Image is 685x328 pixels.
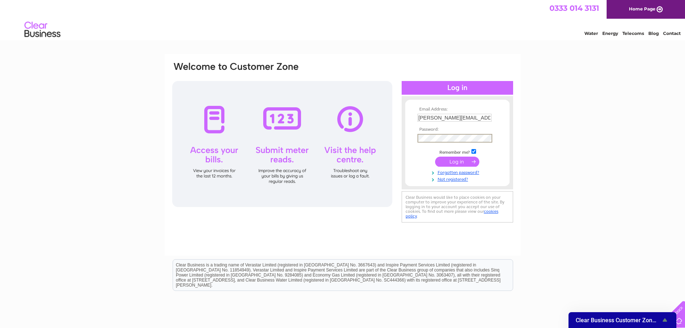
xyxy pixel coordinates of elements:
input: Submit [435,157,479,167]
div: Clear Business is a trading name of Verastar Limited (registered in [GEOGRAPHIC_DATA] No. 3667643... [173,4,513,35]
a: Blog [648,31,659,36]
button: Show survey - Clear Business Customer Zone Survey [576,316,669,324]
th: Password: [416,127,499,132]
a: Energy [602,31,618,36]
span: Clear Business Customer Zone Survey [576,317,661,324]
a: Contact [663,31,681,36]
td: Remember me? [416,148,499,155]
a: Telecoms [622,31,644,36]
a: Forgotten password? [417,169,499,175]
img: logo.png [24,19,61,41]
a: cookies policy [406,209,498,219]
div: Clear Business would like to place cookies on your computer to improve your experience of the sit... [402,191,513,223]
a: Not registered? [417,175,499,182]
a: 0333 014 3131 [549,4,599,13]
a: Water [584,31,598,36]
th: Email Address: [416,107,499,112]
